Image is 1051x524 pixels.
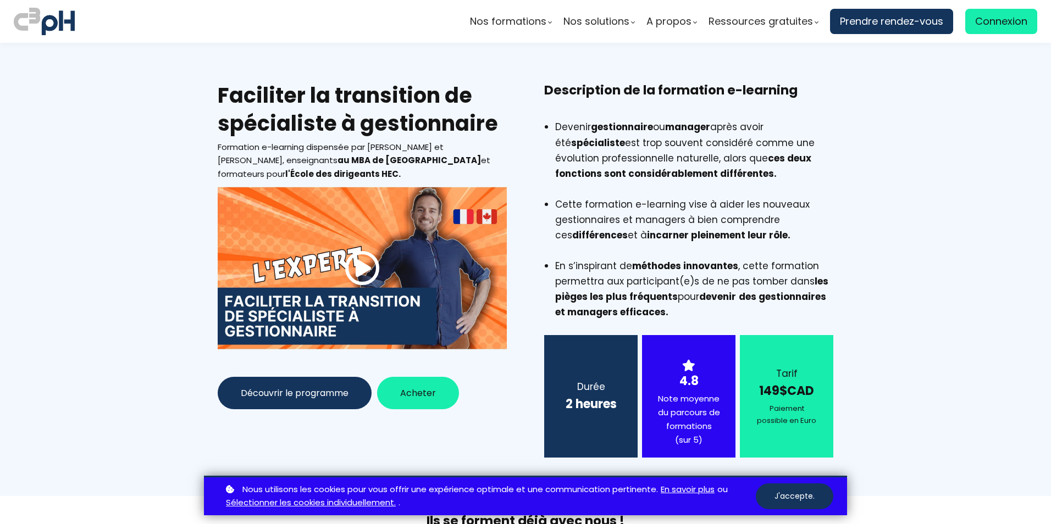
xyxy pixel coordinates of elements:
[975,13,1027,30] span: Connexion
[555,258,833,320] li: En s’inspirant de , cette formation permettra aux participant(e)s de ne pas tomber dans pour
[400,386,436,400] span: Acheter
[544,81,833,116] h3: Description de la formation e-learning
[218,81,507,138] h2: Faciliter la transition de spécialiste à gestionnaire
[571,136,625,149] b: spécialiste
[754,366,820,381] div: Tarif
[754,403,820,427] div: Paiement possible en Euro
[218,141,507,181] div: Formation e-learning dispensée par [PERSON_NAME] et [PERSON_NAME], enseignants et formateurs pour
[709,13,813,30] span: Ressources gratuites
[555,152,811,180] b: ces deux fonctions sont considérablement différentes.
[572,228,628,242] b: différences
[241,386,349,400] span: Découvrir le programme
[840,13,943,30] span: Prendre rendez-vous
[830,9,953,34] a: Prendre rendez-vous
[647,228,790,242] b: incarner pleinement leur rôle.
[646,13,692,30] span: A propos
[470,13,546,30] span: Nos formations
[338,154,481,166] b: au MBA de [GEOGRAPHIC_DATA]
[965,9,1037,34] a: Connexion
[661,483,715,497] a: En savoir plus
[566,395,617,412] b: 2 heures
[555,119,833,196] li: Devenir ou après avoir été est trop souvent considéré comme une évolution professionnelle naturel...
[377,377,459,409] button: Acheter
[679,372,699,389] strong: 4.8
[555,275,828,303] b: les pièges les plus fréquents
[218,377,372,409] button: Découvrir le programme
[632,259,738,272] b: méthodes innovantes
[759,382,814,399] strong: 149$CAD
[558,379,624,394] div: Durée
[656,392,722,447] div: Note moyenne du parcours de formations
[285,168,401,180] b: l'École des dirigeants HEC.
[665,120,710,133] b: manager
[226,496,396,510] a: Sélectionner les cookies individuellement.
[591,120,653,133] b: gestionnaire
[555,197,833,258] li: Cette formation e-learning vise à aider les nouveaux gestionnaires et managers à bien comprendre ...
[14,5,75,37] img: logo C3PH
[223,483,756,510] p: ou .
[242,483,658,497] span: Nous utilisons les cookies pour vous offrir une expérience optimale et une communication pertinente.
[656,433,722,447] div: (sur 5)
[756,483,833,509] button: J'accepte.
[563,13,629,30] span: Nos solutions
[699,290,736,303] b: devenir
